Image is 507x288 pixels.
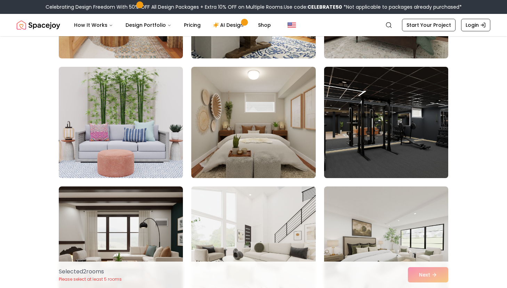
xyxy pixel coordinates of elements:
button: Design Portfolio [120,18,177,32]
nav: Main [69,18,276,32]
a: Start Your Project [402,19,456,31]
img: United States [288,21,296,29]
a: AI Design [208,18,251,32]
img: Spacejoy Logo [17,18,60,32]
button: How It Works [69,18,119,32]
span: *Not applicable to packages already purchased* [342,3,462,10]
div: Celebrating Design Freedom With 50% OFF All Design Packages + Extra 10% OFF on Multiple Rooms. [46,3,462,10]
p: Selected 2 room s [59,267,122,276]
a: Pricing [178,18,206,32]
img: Room room-39 [321,64,451,181]
a: Spacejoy [17,18,60,32]
img: Room room-37 [59,67,183,178]
span: Use code: [284,3,342,10]
img: Room room-38 [191,67,315,178]
b: CELEBRATE50 [307,3,342,10]
p: Please select at least 5 rooms [59,277,122,282]
a: Login [461,19,490,31]
a: Shop [252,18,276,32]
nav: Global [17,14,490,36]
